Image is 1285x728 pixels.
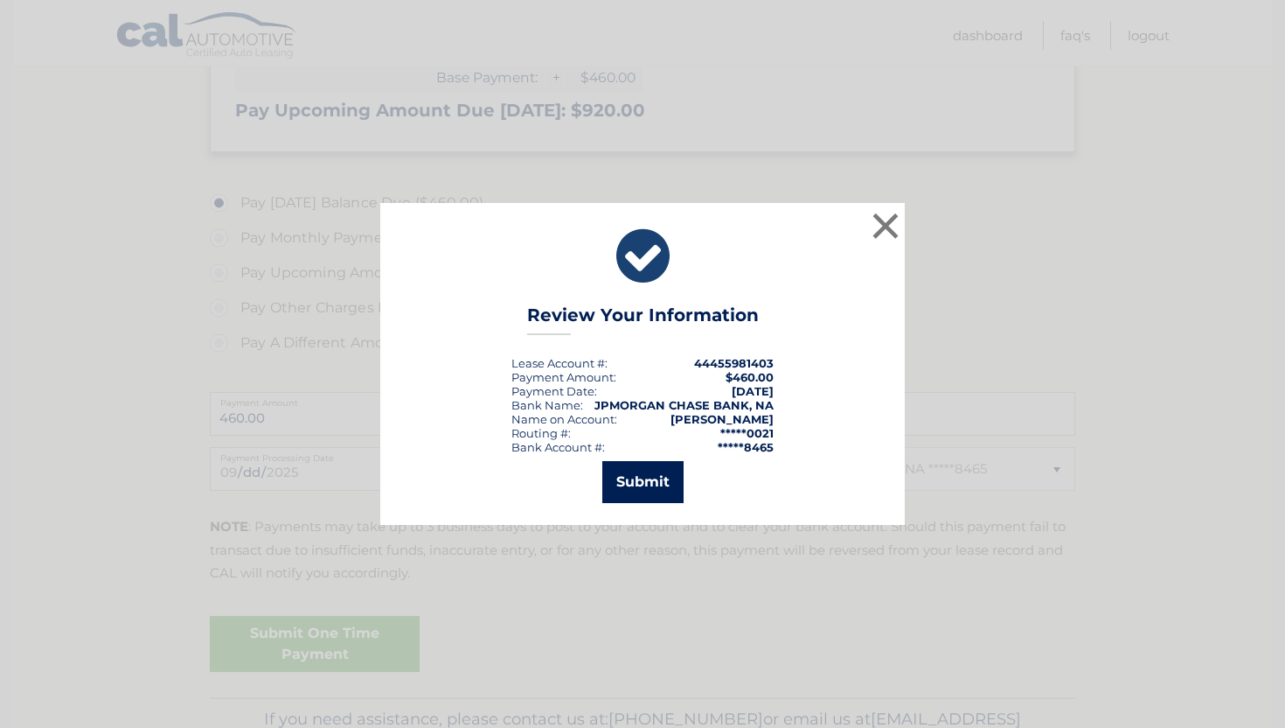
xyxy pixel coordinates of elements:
[726,370,774,384] span: $460.00
[511,384,594,398] span: Payment Date
[511,440,605,454] div: Bank Account #:
[694,356,774,370] strong: 44455981403
[602,461,684,503] button: Submit
[511,356,608,370] div: Lease Account #:
[511,398,583,412] div: Bank Name:
[511,426,571,440] div: Routing #:
[594,398,774,412] strong: JPMORGAN CHASE BANK, NA
[511,412,617,426] div: Name on Account:
[732,384,774,398] span: [DATE]
[868,208,903,243] button: ×
[670,412,774,426] strong: [PERSON_NAME]
[511,370,616,384] div: Payment Amount:
[511,384,597,398] div: :
[527,304,759,335] h3: Review Your Information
